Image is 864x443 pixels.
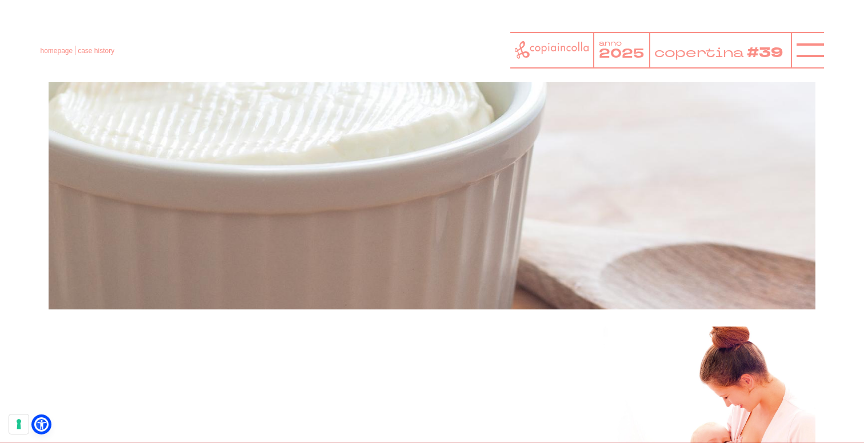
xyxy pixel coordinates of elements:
a: Open Accessibility Menu [34,417,49,432]
tspan: copertina [654,43,746,61]
tspan: #39 [749,43,786,63]
a: homepage [40,47,73,55]
tspan: anno [599,39,622,49]
tspan: 2025 [599,45,644,62]
span: case history [78,47,114,55]
button: Le tue preferenze relative al consenso per le tecnologie di tracciamento [9,414,29,434]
